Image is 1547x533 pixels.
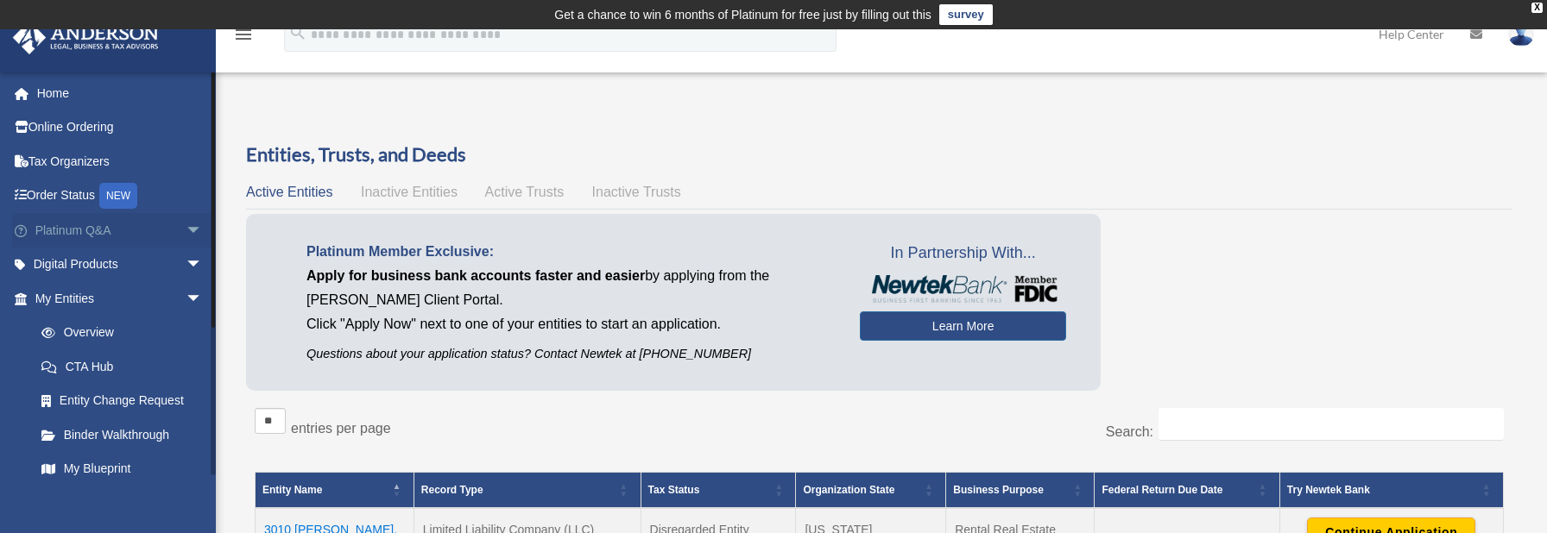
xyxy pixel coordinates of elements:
span: Tax Status [648,484,700,496]
a: menu [233,30,254,45]
span: Federal Return Due Date [1102,484,1222,496]
th: Organization State: Activate to sort [796,472,946,508]
label: Search: [1106,424,1153,439]
img: Anderson Advisors Platinum Portal [8,21,164,54]
a: Tax Organizers [12,144,229,179]
span: Inactive Entities [361,185,458,199]
a: Order StatusNEW [12,179,229,214]
a: My Entitiesarrow_drop_down [12,281,220,316]
span: Organization State [803,484,894,496]
span: arrow_drop_down [186,248,220,283]
i: menu [233,24,254,45]
th: Tax Status: Activate to sort [641,472,796,508]
div: close [1531,3,1543,13]
th: Try Newtek Bank : Activate to sort [1279,472,1503,508]
th: Record Type: Activate to sort [414,472,641,508]
a: Overview [24,316,212,350]
span: Business Purpose [953,484,1044,496]
span: Apply for business bank accounts faster and easier [306,268,645,283]
label: entries per page [291,421,391,436]
a: Digital Productsarrow_drop_down [12,248,229,282]
span: Active Entities [246,185,332,199]
p: by applying from the [PERSON_NAME] Client Portal. [306,264,834,312]
span: Active Trusts [485,185,565,199]
span: Record Type [421,484,483,496]
p: Click "Apply Now" next to one of your entities to start an application. [306,312,834,336]
a: My Blueprint [24,452,220,486]
th: Entity Name: Activate to invert sorting [256,472,414,508]
a: Online Ordering [12,110,229,145]
a: CTA Hub [24,349,220,384]
span: Entity Name [262,484,322,496]
a: Learn More [860,311,1066,341]
span: In Partnership With... [860,240,1066,267]
img: NewtekBankLogoSM.png [868,275,1058,303]
span: arrow_drop_down [186,281,220,317]
a: Platinum Q&Aarrow_drop_down [12,213,229,248]
img: User Pic [1508,22,1534,47]
span: Inactive Trusts [592,185,681,199]
a: Binder Walkthrough [24,417,220,452]
a: survey [939,4,993,25]
span: arrow_drop_down [186,213,220,248]
i: search [288,23,307,42]
th: Business Purpose: Activate to sort [946,472,1095,508]
a: Home [12,76,229,110]
p: Questions about your application status? Contact Newtek at [PHONE_NUMBER] [306,343,834,365]
div: Try Newtek Bank [1287,480,1477,500]
th: Federal Return Due Date: Activate to sort [1095,472,1279,508]
h3: Entities, Trusts, and Deeds [246,141,1512,168]
p: Platinum Member Exclusive: [306,240,834,264]
div: Get a chance to win 6 months of Platinum for free just by filling out this [554,4,931,25]
div: NEW [99,183,137,209]
a: Entity Change Request [24,384,220,418]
